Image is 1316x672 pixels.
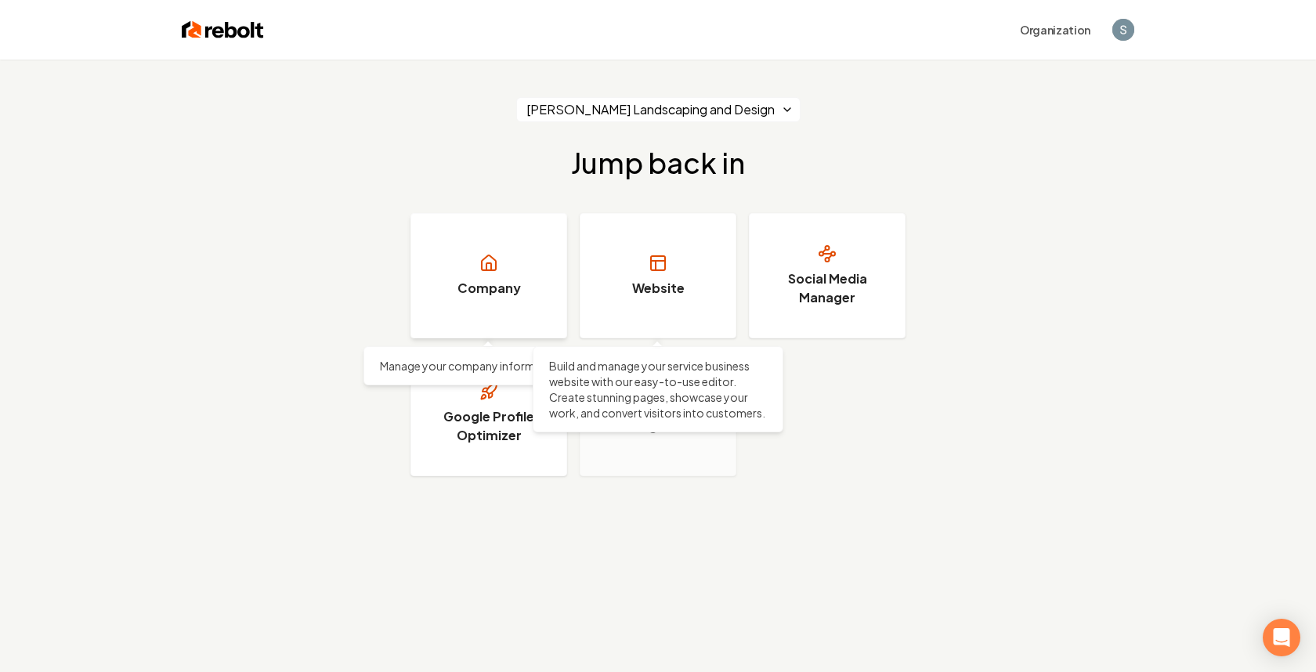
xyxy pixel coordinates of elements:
[516,97,801,122] button: [PERSON_NAME] Landscaping and Design
[1263,619,1300,656] div: Open Intercom Messenger
[768,269,886,307] h3: Social Media Manager
[526,100,775,119] span: [PERSON_NAME] Landscaping and Design
[580,213,736,338] a: Website
[571,147,745,179] h2: Jump back in
[549,358,767,421] p: Build and manage your service business website with our easy-to-use editor. Create stunning pages...
[380,358,598,374] p: Manage your company information.
[410,351,567,476] a: Google Profile Optimizer
[457,279,521,298] h3: Company
[182,19,264,41] img: Rebolt Logo
[430,407,548,445] h3: Google Profile Optimizer
[1010,16,1100,44] button: Organization
[1112,19,1134,41] button: Open user button
[632,279,685,298] h3: Website
[1112,19,1134,41] img: Saygun Erkaraman
[749,213,906,338] a: Social Media Manager
[410,213,567,338] a: Company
